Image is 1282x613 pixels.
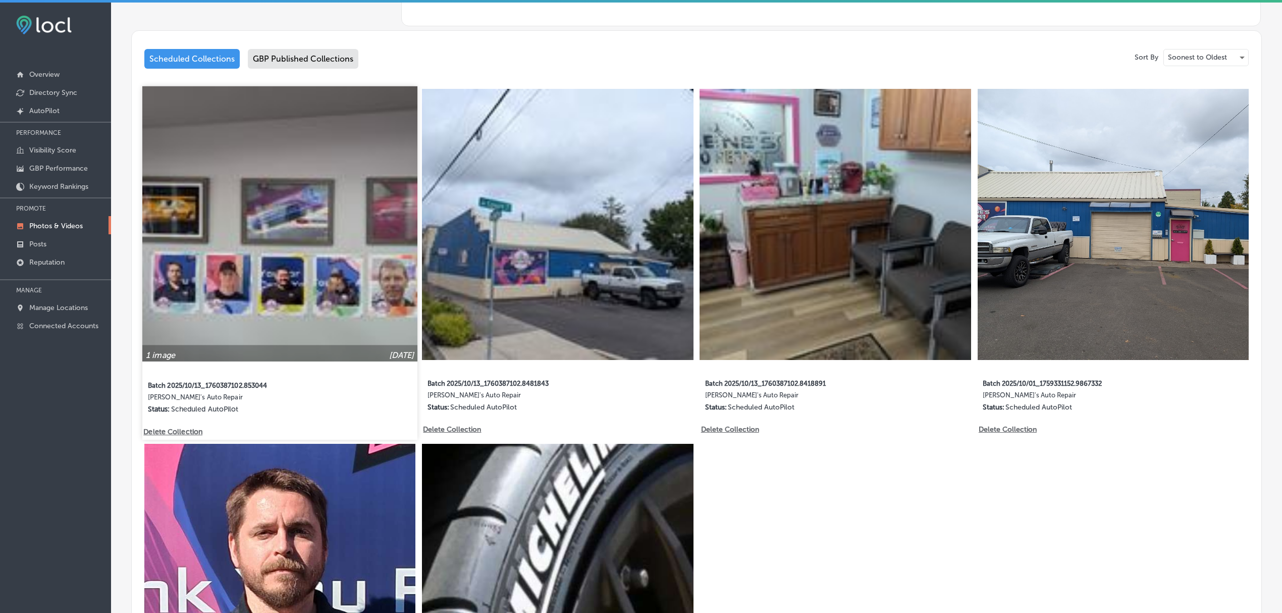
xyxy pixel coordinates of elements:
p: Scheduled AutoPilot [728,403,794,412]
p: Status: [148,405,170,414]
label: [PERSON_NAME]'s Auto Repair [428,391,620,403]
p: Overview [29,70,60,79]
img: Collection thumbnail [700,89,971,360]
p: Delete Collection [143,428,201,436]
p: Status: [428,403,449,412]
label: Batch 2025/10/13_1760387102.8481843 [428,374,620,391]
p: Status: [705,403,727,412]
img: Collection thumbnail [978,89,1249,360]
p: Photos & Videos [29,222,83,230]
img: Collection thumbnail [142,86,417,361]
p: Scheduled AutoPilot [1005,403,1072,412]
label: [PERSON_NAME]'s Auto Repair [983,391,1175,403]
p: [DATE] [389,350,414,360]
p: Directory Sync [29,88,77,97]
label: [PERSON_NAME]'s Auto Repair [705,391,897,403]
label: Batch 2025/10/13_1760387102.853044 [148,375,343,393]
label: [PERSON_NAME]'s Auto Repair [148,393,343,405]
p: Delete Collection [423,425,480,434]
p: Scheduled AutoPilot [171,405,239,414]
p: Reputation [29,258,65,267]
p: Delete Collection [979,425,1036,434]
p: Visibility Score [29,146,76,155]
label: Batch 2025/10/01_1759331152.9867332 [983,374,1175,391]
div: GBP Published Collections [248,49,358,69]
p: Status: [983,403,1004,412]
p: Keyword Rankings [29,182,88,191]
img: fda3e92497d09a02dc62c9cd864e3231.png [16,16,72,34]
div: Soonest to Oldest [1164,49,1248,66]
label: Batch 2025/10/13_1760387102.8418891 [705,374,897,391]
p: Connected Accounts [29,322,98,330]
p: Sort By [1135,53,1158,62]
p: Soonest to Oldest [1168,53,1227,62]
p: Posts [29,240,46,248]
p: Scheduled AutoPilot [450,403,517,412]
p: AutoPilot [29,107,60,115]
img: Collection thumbnail [422,89,693,360]
p: GBP Performance [29,164,88,173]
p: Delete Collection [701,425,758,434]
p: Manage Locations [29,303,88,312]
div: Scheduled Collections [144,49,240,69]
p: 1 image [146,350,175,360]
